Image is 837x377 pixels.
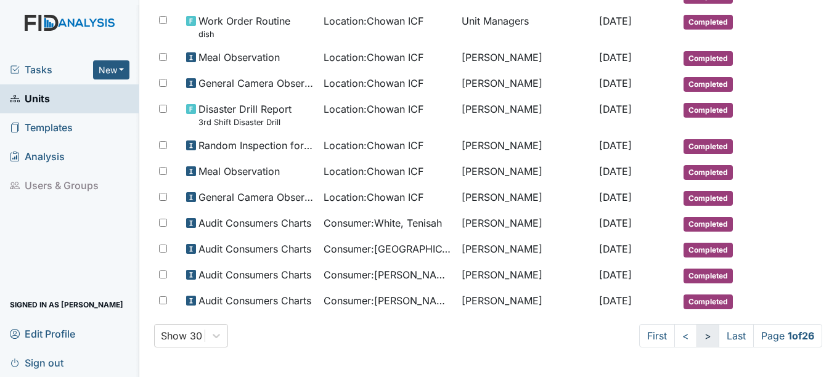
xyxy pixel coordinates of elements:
[684,294,733,309] span: Completed
[599,51,632,63] span: [DATE]
[457,211,595,237] td: [PERSON_NAME]
[198,116,292,128] small: 3rd Shift Disaster Drill
[10,118,73,137] span: Templates
[324,241,452,256] span: Consumer : [GEOGRAPHIC_DATA], [US_STATE]
[198,102,292,128] span: Disaster Drill Report 3rd Shift Disaster Drill
[457,159,595,185] td: [PERSON_NAME]
[10,89,50,108] span: Units
[457,288,595,314] td: [PERSON_NAME]
[599,165,632,177] span: [DATE]
[324,216,442,230] span: Consumer : White, Tenisah
[324,190,423,205] span: Location : Chowan ICF
[599,77,632,89] span: [DATE]
[599,139,632,152] span: [DATE]
[753,324,822,347] span: Page
[161,328,202,343] div: Show 30
[457,237,595,262] td: [PERSON_NAME]
[198,138,314,153] span: Random Inspection for AM
[684,165,733,180] span: Completed
[324,138,423,153] span: Location : Chowan ICF
[198,14,290,40] span: Work Order Routine dish
[684,243,733,257] span: Completed
[684,191,733,206] span: Completed
[639,324,822,347] nav: task-pagination
[93,60,130,79] button: New
[639,324,675,347] a: First
[674,324,697,347] a: <
[684,217,733,232] span: Completed
[324,102,423,116] span: Location : Chowan ICF
[324,267,452,282] span: Consumer : [PERSON_NAME]
[10,62,93,77] a: Tasks
[457,45,595,71] td: [PERSON_NAME]
[599,191,632,203] span: [DATE]
[457,97,595,133] td: [PERSON_NAME]
[457,185,595,211] td: [PERSON_NAME]
[684,103,733,118] span: Completed
[198,50,280,65] span: Meal Observation
[198,164,280,179] span: Meal Observation
[10,353,63,372] span: Sign out
[788,330,814,342] strong: 1 of 26
[198,267,311,282] span: Audit Consumers Charts
[684,269,733,283] span: Completed
[684,77,733,92] span: Completed
[10,324,75,343] span: Edit Profile
[696,324,719,347] a: >
[457,71,595,97] td: [PERSON_NAME]
[198,190,314,205] span: General Camera Observation
[198,293,311,308] span: Audit Consumers Charts
[599,217,632,229] span: [DATE]
[457,9,595,45] td: Unit Managers
[198,241,311,256] span: Audit Consumers Charts
[599,15,632,27] span: [DATE]
[10,295,123,314] span: Signed in as [PERSON_NAME]
[324,14,423,28] span: Location : Chowan ICF
[684,51,733,66] span: Completed
[324,164,423,179] span: Location : Chowan ICF
[198,76,314,91] span: General Camera Observation
[198,28,290,40] small: dish
[10,147,65,166] span: Analysis
[324,76,423,91] span: Location : Chowan ICF
[684,15,733,30] span: Completed
[324,50,423,65] span: Location : Chowan ICF
[599,243,632,255] span: [DATE]
[599,269,632,281] span: [DATE]
[457,133,595,159] td: [PERSON_NAME]
[198,216,311,230] span: Audit Consumers Charts
[324,293,452,308] span: Consumer : [PERSON_NAME]
[599,294,632,307] span: [DATE]
[684,139,733,154] span: Completed
[599,103,632,115] span: [DATE]
[719,324,754,347] a: Last
[457,262,595,288] td: [PERSON_NAME]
